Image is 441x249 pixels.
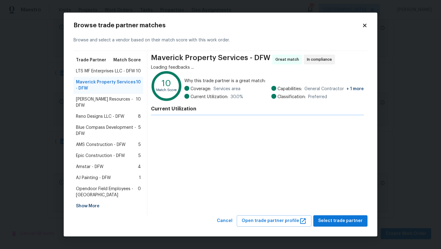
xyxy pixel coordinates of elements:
[76,79,136,91] span: Maverick Property Services - DFW
[138,124,141,137] span: 5
[76,153,125,159] span: Epic Construction - DFW
[151,55,270,64] span: Maverick Property Services - DFW
[275,56,301,63] span: Great match
[76,68,135,74] span: LTS MF Enterprises LLC - DFW
[184,78,364,84] span: Why this trade partner is a great match:
[113,57,141,63] span: Match Score
[162,79,171,88] text: 10
[76,96,136,109] span: [PERSON_NAME] Resources - DFW
[76,186,138,198] span: Opendoor Field Employees - [GEOGRAPHIC_DATA]
[346,87,364,91] span: + 1 more
[307,56,334,63] span: In compliance
[76,164,104,170] span: Amstar - DFW
[138,164,141,170] span: 4
[138,153,141,159] span: 5
[76,113,124,120] span: Reno Designs LLC - DFW
[151,106,364,112] h4: Current Utilization
[190,94,228,100] span: Current Utilization:
[73,22,362,29] h2: Browse trade partner matches
[214,215,235,227] button: Cancel
[213,86,240,92] span: Services area
[242,217,307,225] span: Open trade partner profile
[277,94,306,100] span: Classification:
[73,201,143,212] div: Show More
[136,96,141,109] span: 10
[138,113,141,120] span: 8
[190,86,211,92] span: Coverage:
[76,57,106,63] span: Trade Partner
[277,86,302,92] span: Capabilities:
[76,175,111,181] span: AJ Painting - DFW
[231,94,243,100] span: 30.0 %
[139,175,141,181] span: 1
[76,142,126,148] span: AMS Construction - DFW
[151,64,364,71] div: Loading feedbacks ...
[156,89,177,92] text: Match Score
[136,68,141,74] span: 10
[318,217,363,225] span: Select trade partner
[138,186,141,198] span: 0
[313,215,367,227] button: Select trade partner
[308,94,327,100] span: Preferred
[76,124,138,137] span: Blue Compass Development - DFW
[136,79,141,91] span: 10
[237,215,311,227] button: Open trade partner profile
[138,142,141,148] span: 5
[73,30,367,51] div: Browse and select a vendor based on their match score with this work order.
[217,217,232,225] span: Cancel
[304,86,364,92] span: General Contractor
